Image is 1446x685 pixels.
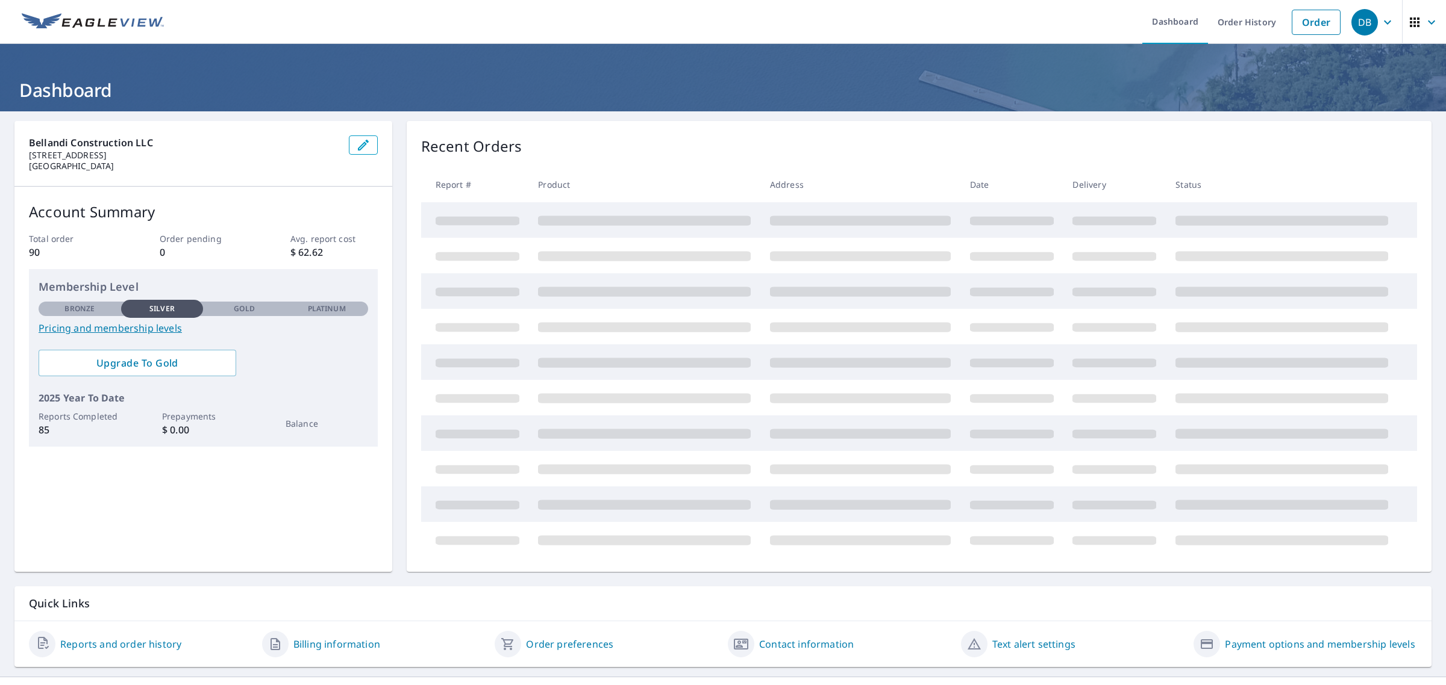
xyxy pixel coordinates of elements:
[759,637,854,651] a: Contact information
[1063,167,1166,202] th: Delivery
[39,410,121,423] p: Reports Completed
[528,167,760,202] th: Product
[29,596,1417,611] p: Quick Links
[29,135,339,150] p: Bellandi Construction LLC
[1292,10,1341,35] a: Order
[308,303,346,314] p: Platinum
[29,201,378,223] p: Account Summary
[160,232,247,245] p: Order pending
[1166,167,1398,202] th: Status
[234,303,254,314] p: Gold
[29,245,116,259] p: 90
[64,303,95,314] p: Bronze
[60,637,181,651] a: Reports and order history
[162,410,245,423] p: Prepayments
[14,78,1432,102] h1: Dashboard
[290,232,378,245] p: Avg. report cost
[1351,9,1378,36] div: DB
[39,279,368,295] p: Membership Level
[39,350,236,376] a: Upgrade To Gold
[160,245,247,259] p: 0
[421,167,529,202] th: Report #
[29,232,116,245] p: Total order
[149,303,175,314] p: Silver
[760,167,960,202] th: Address
[526,637,613,651] a: Order preferences
[992,637,1075,651] a: Text alert settings
[39,321,368,335] a: Pricing and membership levels
[290,245,378,259] p: $ 62.62
[1225,637,1415,651] a: Payment options and membership levels
[286,417,368,430] p: Balance
[29,150,339,161] p: [STREET_ADDRESS]
[22,13,164,31] img: EV Logo
[162,423,245,437] p: $ 0.00
[29,161,339,172] p: [GEOGRAPHIC_DATA]
[39,423,121,437] p: 85
[960,167,1063,202] th: Date
[293,637,380,651] a: Billing information
[48,356,227,370] span: Upgrade To Gold
[39,391,368,405] p: 2025 Year To Date
[421,135,522,157] p: Recent Orders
